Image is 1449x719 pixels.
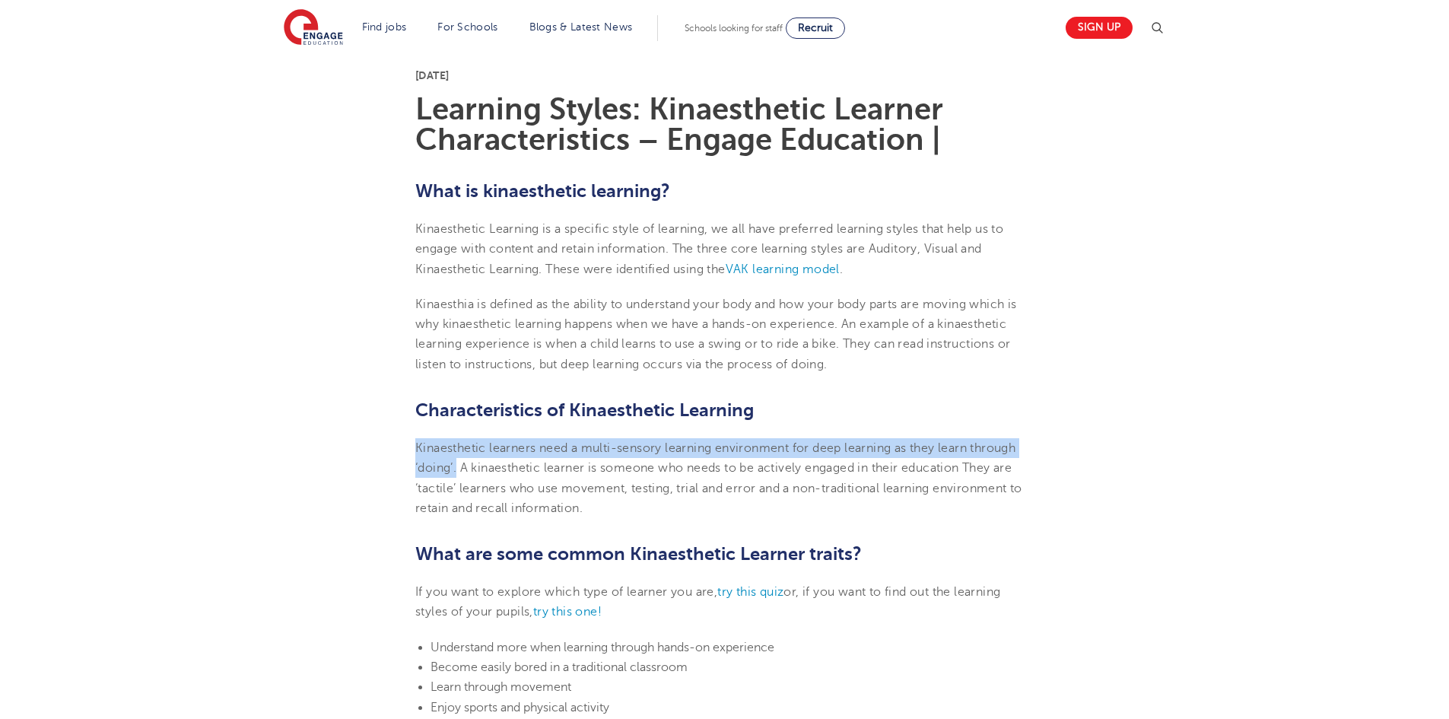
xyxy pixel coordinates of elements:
[431,641,774,654] span: Understand more when learning through hands-on experience
[533,605,602,619] a: try this one!
[415,70,1034,81] p: [DATE]
[415,297,1017,331] span: Kinaesthia is defined as the ability to understand your body and how your body parts are moving w...
[415,178,1034,204] h2: What is kinaesthetic learning?
[786,17,845,39] a: Recruit
[431,660,688,674] span: Become easily bored in a traditional classroom
[437,21,497,33] a: For Schools
[415,582,1034,622] p: If you want to explore which type of learner you are, or, if you want to find out the learning st...
[415,94,1034,155] h1: Learning Styles: Kinaesthetic Learner Characteristics – Engage Education |
[362,21,407,33] a: Find jobs
[284,9,343,47] img: Engage Education
[415,317,1010,371] span: inaesthetic learning happens when we have a hands-on experience. An example of a kinaesthetic lea...
[717,585,783,599] a: try this quiz
[415,441,1022,515] span: Kinaesthetic learners need a multi-sensory learning environment for deep learning as they learn t...
[685,23,783,33] span: Schools looking for staff
[415,543,862,565] span: What are some common Kinaesthetic Learner traits?
[840,262,843,276] span: .
[415,399,754,421] b: Characteristics of Kinaesthetic Learning
[545,262,725,276] span: These were identified using the
[431,680,571,694] span: Learn through movement
[415,222,1003,276] span: Kinaesthetic Learning is a specific style of learning, we all have preferred learning styles that...
[1066,17,1133,39] a: Sign up
[431,701,609,714] span: Enjoy sports and physical activity
[529,21,633,33] a: Blogs & Latest News
[798,22,833,33] span: Recruit
[726,262,840,276] a: VAK learning model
